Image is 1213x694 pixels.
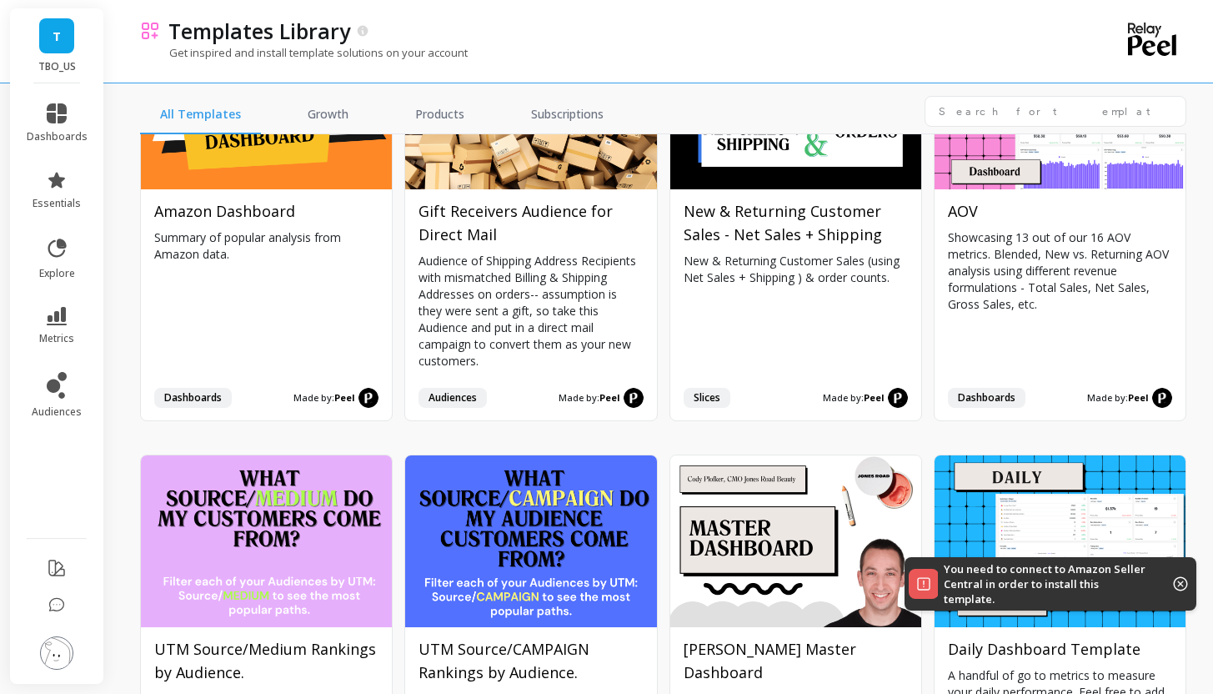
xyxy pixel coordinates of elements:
[511,96,624,134] a: Subscriptions
[32,405,82,419] span: audiences
[53,27,61,46] span: T
[39,267,75,280] span: explore
[395,96,484,134] a: Products
[168,17,350,45] p: Templates Library
[140,21,160,41] img: header icon
[33,197,81,210] span: essentials
[39,332,74,345] span: metrics
[944,561,1148,606] p: You need to connect to Amazon Seller Central in order to install this template.
[140,45,468,60] p: Get inspired and install template solutions on your account
[140,96,261,134] a: All Templates
[288,96,368,134] a: Growth
[27,130,88,143] span: dashboards
[140,96,624,134] nav: Tabs
[27,60,88,73] p: TBO_US
[925,96,1186,127] input: Search for templates
[40,636,73,670] img: profile picture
